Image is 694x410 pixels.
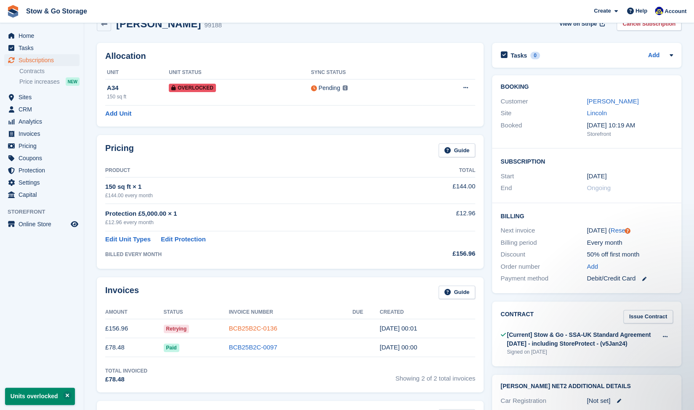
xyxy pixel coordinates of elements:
[559,20,597,28] span: View on Stripe
[636,7,647,15] span: Help
[500,383,673,390] h2: [PERSON_NAME] Net2 Additional Details
[161,235,206,244] a: Edit Protection
[105,218,407,227] div: £12.96 every month
[587,274,673,283] div: Debit/Credit Card
[19,103,69,115] span: CRM
[105,109,131,119] a: Add Unit
[105,51,475,61] h2: Allocation
[105,338,164,357] td: £78.48
[19,218,69,230] span: Online Store
[594,7,611,15] span: Create
[105,375,147,384] div: £78.48
[380,344,417,351] time: 2025-07-31 23:00:45 UTC
[395,367,475,384] span: Showing 2 of 2 total invoices
[8,208,84,216] span: Storefront
[4,218,80,230] a: menu
[105,251,407,258] div: BILLED EVERY MONTH
[500,108,587,118] div: Site
[105,209,407,219] div: Protection £5,000.00 × 1
[66,77,80,86] div: NEW
[624,227,631,235] div: Tooltip anchor
[19,54,69,66] span: Subscriptions
[556,17,607,31] a: View on Stripe
[587,226,673,235] div: [DATE] ( )
[407,249,476,259] div: £156.96
[164,344,179,352] span: Paid
[407,204,476,231] td: £12.96
[319,84,340,93] div: Pending
[4,189,80,201] a: menu
[19,42,69,54] span: Tasks
[500,262,587,272] div: Order number
[19,128,69,140] span: Invoices
[500,226,587,235] div: Next invoice
[587,184,611,191] span: Ongoing
[500,183,587,193] div: End
[587,172,606,181] time: 2025-07-31 23:00:00 UTC
[19,177,69,188] span: Settings
[352,306,380,319] th: Due
[19,78,60,86] span: Price increases
[500,250,587,259] div: Discount
[19,152,69,164] span: Coupons
[229,344,277,351] a: BCB25B2C-0097
[500,396,587,406] div: Car Registration
[229,306,353,319] th: Invoice Number
[105,286,139,299] h2: Invoices
[439,143,476,157] a: Guide
[648,51,659,61] a: Add
[380,306,475,319] th: Created
[4,42,80,54] a: menu
[4,177,80,188] a: menu
[19,140,69,152] span: Pricing
[23,4,90,18] a: Stow & Go Storage
[587,250,673,259] div: 50% off first month
[507,348,657,356] div: Signed on [DATE]
[511,52,527,59] h2: Tasks
[105,164,407,177] th: Product
[4,116,80,127] a: menu
[164,306,229,319] th: Status
[107,93,169,101] div: 150 sq ft
[507,331,657,348] div: [Current] Stow & Go - SSA-UK Standard Agreement [DATE] - including StoreProtect - (v5Jan24)
[530,52,540,59] div: 0
[4,152,80,164] a: menu
[611,227,627,234] a: Reset
[19,164,69,176] span: Protection
[169,84,216,92] span: Overlocked
[105,319,164,338] td: £156.96
[587,238,673,248] div: Every month
[4,54,80,66] a: menu
[665,7,686,16] span: Account
[105,192,407,199] div: £144.00 every month
[19,189,69,201] span: Capital
[19,77,80,86] a: Price increases NEW
[407,164,476,177] th: Total
[4,103,80,115] a: menu
[439,286,476,299] a: Guide
[4,91,80,103] a: menu
[311,66,422,79] th: Sync Status
[587,98,638,105] a: [PERSON_NAME]
[204,21,222,30] div: 99188
[164,325,189,333] span: Retrying
[407,177,476,204] td: £144.00
[105,235,151,244] a: Edit Unit Types
[4,128,80,140] a: menu
[380,325,417,332] time: 2025-08-31 23:01:12 UTC
[587,396,673,406] div: [Not set]
[5,388,75,405] p: Units overlocked
[587,109,607,116] a: Lincoln
[500,84,673,90] h2: Booking
[19,30,69,42] span: Home
[229,325,277,332] a: BCB25B2C-0136
[500,97,587,106] div: Customer
[105,143,134,157] h2: Pricing
[617,17,681,31] a: Cancel Subscription
[500,212,673,220] h2: Billing
[623,310,673,324] a: Issue Contract
[587,121,673,130] div: [DATE] 10:19 AM
[116,18,201,29] h2: [PERSON_NAME]
[105,182,407,192] div: 150 sq ft × 1
[105,367,147,375] div: Total Invoiced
